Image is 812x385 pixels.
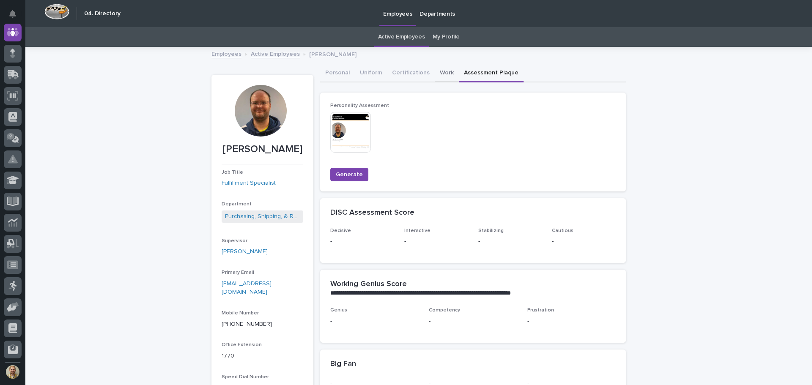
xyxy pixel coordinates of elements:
[211,49,241,58] a: Employees
[387,65,435,82] button: Certifications
[222,179,276,188] a: Fulfillment Specialist
[222,342,262,347] span: Office Extension
[222,281,272,295] a: [EMAIL_ADDRESS][DOMAIN_NAME]
[330,103,389,108] span: Personality Assessment
[404,228,431,233] span: Interactive
[330,280,407,289] h2: Working Genius Score
[251,49,300,58] a: Active Employees
[222,238,247,243] span: Supervisor
[552,237,616,246] p: -
[330,317,419,326] p: -
[527,308,554,313] span: Frustration
[4,5,22,23] button: Notifications
[330,208,414,218] h2: DISC Assessment Score
[330,237,394,246] p: -
[222,170,243,175] span: Job Title
[459,65,524,82] button: Assessment Plaque
[330,360,356,369] h2: Big Fan
[330,168,368,181] button: Generate
[222,321,272,327] a: [PHONE_NUMBER]
[435,65,459,82] button: Work
[355,65,387,82] button: Uniform
[4,363,22,381] button: users-avatar
[433,27,460,47] a: My Profile
[225,212,300,221] a: Purchasing, Shipping, & Receiving
[478,237,542,246] p: -
[330,228,351,233] span: Decisive
[222,202,252,207] span: Department
[404,237,468,246] p: -
[429,317,517,326] p: -
[429,308,460,313] span: Competency
[309,49,357,58] p: [PERSON_NAME]
[320,65,355,82] button: Personal
[222,311,259,316] span: Mobile Number
[527,317,616,326] p: -
[330,308,347,313] span: Genius
[11,10,22,24] div: Notifications
[222,247,268,256] a: [PERSON_NAME]
[336,170,363,179] span: Generate
[222,143,303,156] p: [PERSON_NAME]
[552,228,573,233] span: Cautious
[378,27,425,47] a: Active Employees
[222,270,254,275] span: Primary Email
[222,374,269,380] span: Speed Dial Number
[222,352,303,360] p: 1770
[44,4,69,19] img: Workspace Logo
[84,10,121,17] h2: 04. Directory
[478,228,504,233] span: Stabilizing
